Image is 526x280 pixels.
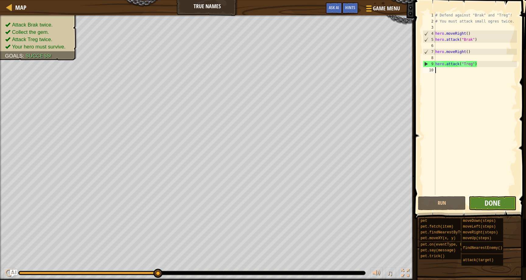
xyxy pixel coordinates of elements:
[5,36,72,43] li: Attack Treg twice.
[423,24,435,30] div: 3
[463,225,496,229] span: moveLeft(steps)
[12,29,49,35] span: Collect the gem.
[463,230,498,235] span: moveRight(steps)
[23,53,26,59] span: :
[421,230,480,235] span: pet.findNearestByType(type)
[463,236,492,240] span: moveUp(steps)
[326,2,342,14] button: Ask AI
[421,243,478,247] span: pet.on(eventType, handler)
[423,55,435,61] div: 8
[463,219,496,223] span: moveDown(steps)
[5,43,72,50] li: Your hero must survive.
[421,225,454,229] span: pet.fetch(item)
[26,53,52,59] span: Success!
[5,53,23,59] span: Goals
[345,5,355,10] span: Hints
[15,3,26,12] span: Map
[5,21,72,28] li: Attack Brak twice.
[12,22,53,28] span: Attack Brak twice.
[370,268,383,280] button: Adjust volume
[421,219,427,223] span: pet
[421,248,456,253] span: pet.say(message)
[399,268,411,280] button: Toggle fullscreen
[423,18,435,24] div: 2
[12,3,26,12] a: Map
[421,236,456,240] span: pet.moveXY(x, y)
[3,268,15,280] button: ⌘ + P: Play
[421,254,445,258] span: pet.trick()
[387,268,393,278] span: ♫
[463,246,503,250] span: findNearestEnemy()
[423,37,435,43] div: 5
[373,5,400,12] span: Game Menu
[423,43,435,49] div: 6
[329,5,339,10] span: Ask AI
[12,44,65,50] span: Your hero must survive.
[5,28,72,36] li: Collect the gem.
[418,196,466,210] button: Run
[423,49,435,55] div: 7
[361,2,404,17] button: Game Menu
[10,270,17,277] button: Ask AI
[423,30,435,37] div: 4
[423,67,435,73] div: 10
[12,37,52,42] span: Attack Treg twice.
[423,12,435,18] div: 1
[423,61,435,67] div: 9
[463,258,494,262] span: attack(target)
[386,268,396,280] button: ♫
[485,198,500,208] span: Done
[469,196,517,210] button: Done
